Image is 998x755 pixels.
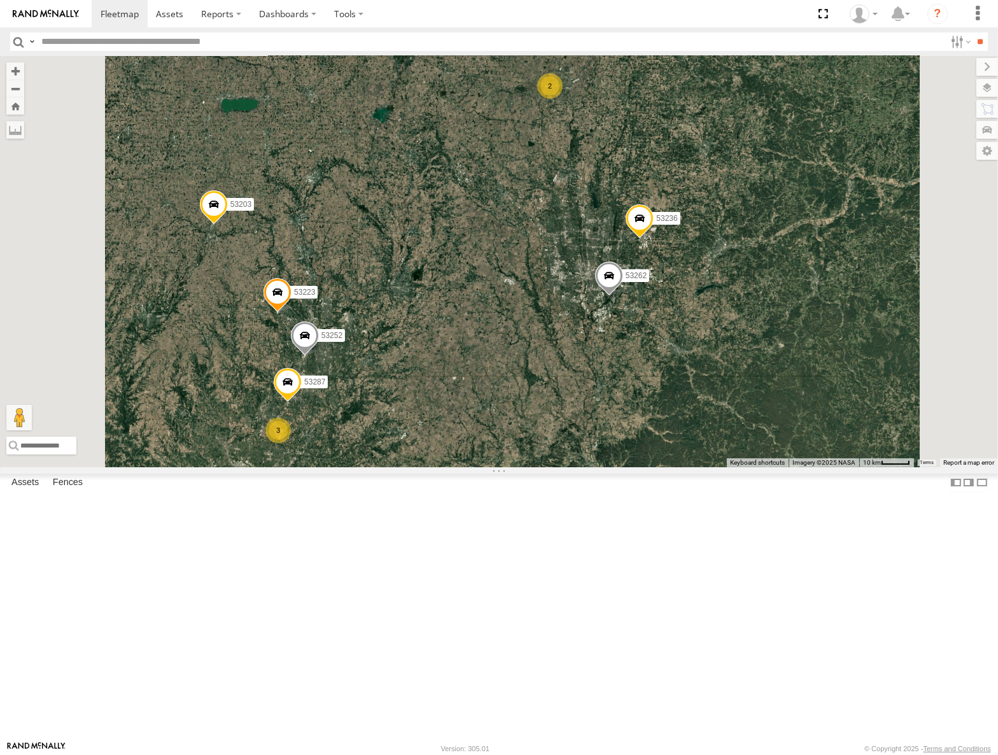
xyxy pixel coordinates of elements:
span: 53252 [321,330,342,339]
span: 53223 [294,288,315,297]
label: Dock Summary Table to the Left [950,474,962,492]
span: 53236 [656,214,677,223]
label: Map Settings [976,142,998,160]
div: Version: 305.01 [441,745,489,752]
button: Zoom Home [6,97,24,115]
button: Zoom out [6,80,24,97]
div: 3 [265,418,291,443]
label: Fences [46,474,89,492]
span: 53287 [304,377,325,386]
span: 10 km [863,459,881,466]
img: rand-logo.svg [13,10,79,18]
label: Measure [6,121,24,139]
span: Imagery ©2025 NASA [792,459,855,466]
a: Terms [920,460,934,465]
a: Report a map error [943,459,994,466]
button: Keyboard shortcuts [730,458,785,467]
label: Assets [5,474,45,492]
label: Search Filter Options [946,32,973,51]
button: Map Scale: 10 km per 42 pixels [859,458,914,467]
span: 53203 [230,200,251,209]
span: 53262 [626,271,647,280]
label: Search Query [27,32,37,51]
a: Terms and Conditions [924,745,991,752]
div: Miky Transport [845,4,882,24]
a: Visit our Website [7,742,66,755]
button: Drag Pegman onto the map to open Street View [6,405,32,430]
div: 2 [537,73,563,99]
label: Hide Summary Table [976,474,988,492]
label: Dock Summary Table to the Right [962,474,975,492]
i: ? [927,4,948,24]
button: Zoom in [6,62,24,80]
div: © Copyright 2025 - [864,745,991,752]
